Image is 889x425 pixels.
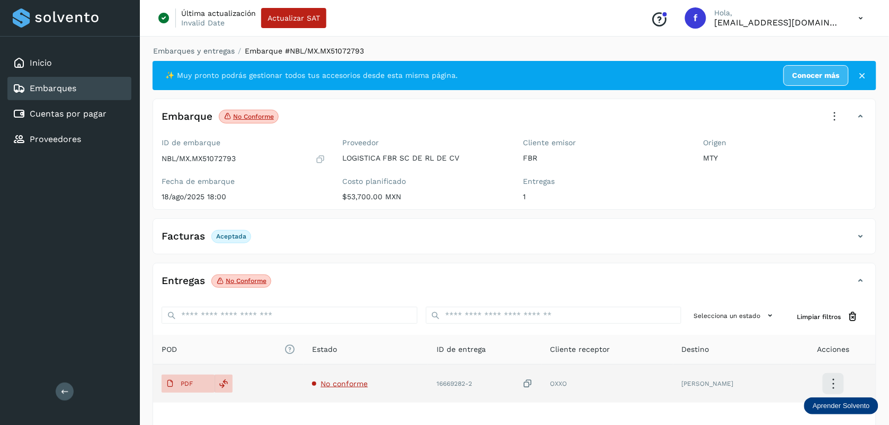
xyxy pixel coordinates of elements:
[523,138,687,147] label: Cliente emisor
[715,17,842,28] p: fepadilla@niagarawater.com
[153,47,235,55] a: Embarques y entregas
[673,365,792,403] td: [PERSON_NAME]
[541,365,673,403] td: OXXO
[7,102,131,126] div: Cuentas por pagar
[7,77,131,100] div: Embarques
[162,275,205,287] h4: Entregas
[784,65,849,86] a: Conocer más
[30,109,106,119] a: Cuentas por pagar
[523,154,687,163] p: FBR
[226,277,266,285] p: No conforme
[233,113,274,120] p: No conforme
[523,192,687,201] p: 1
[30,58,52,68] a: Inicio
[342,177,506,186] label: Costo planificado
[153,46,876,57] nav: breadcrumb
[162,177,325,186] label: Fecha de embarque
[437,378,533,389] div: 16669282-2
[162,231,205,243] h4: Facturas
[162,344,295,355] span: POD
[215,375,233,393] div: Reemplazar POD
[153,227,876,254] div: FacturasAceptada
[162,375,215,393] button: PDF
[690,307,780,324] button: Selecciona un estado
[342,192,506,201] p: $53,700.00 MXN
[550,344,610,355] span: Cliente receptor
[437,344,486,355] span: ID de entrega
[704,154,867,163] p: MTY
[523,177,687,186] label: Entregas
[30,83,76,93] a: Embarques
[813,402,870,410] p: Aprender Solvento
[162,154,236,163] p: NBL/MX.MX51072793
[162,111,212,123] h4: Embarque
[153,108,876,134] div: EmbarqueNo conforme
[682,344,709,355] span: Destino
[715,8,842,17] p: Hola,
[7,51,131,75] div: Inicio
[7,128,131,151] div: Proveedores
[342,154,506,163] p: LOGISTICA FBR SC DE RL DE CV
[312,344,337,355] span: Estado
[216,233,246,240] p: Aceptada
[261,8,326,28] button: Actualizar SAT
[321,379,368,388] span: No conforme
[342,138,506,147] label: Proveedor
[268,14,320,22] span: Actualizar SAT
[153,272,876,298] div: EntregasNo conforme
[162,192,325,201] p: 18/ago/2025 18:00
[181,380,193,387] p: PDF
[804,397,878,414] div: Aprender Solvento
[181,18,225,28] p: Invalid Date
[789,307,867,326] button: Limpiar filtros
[797,312,841,322] span: Limpiar filtros
[181,8,256,18] p: Última actualización
[30,134,81,144] a: Proveedores
[165,70,458,81] span: ✨ Muy pronto podrás gestionar todos tus accesorios desde esta misma página.
[704,138,867,147] label: Origen
[162,138,325,147] label: ID de embarque
[245,47,364,55] span: Embarque #NBL/MX.MX51072793
[817,344,850,355] span: Acciones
